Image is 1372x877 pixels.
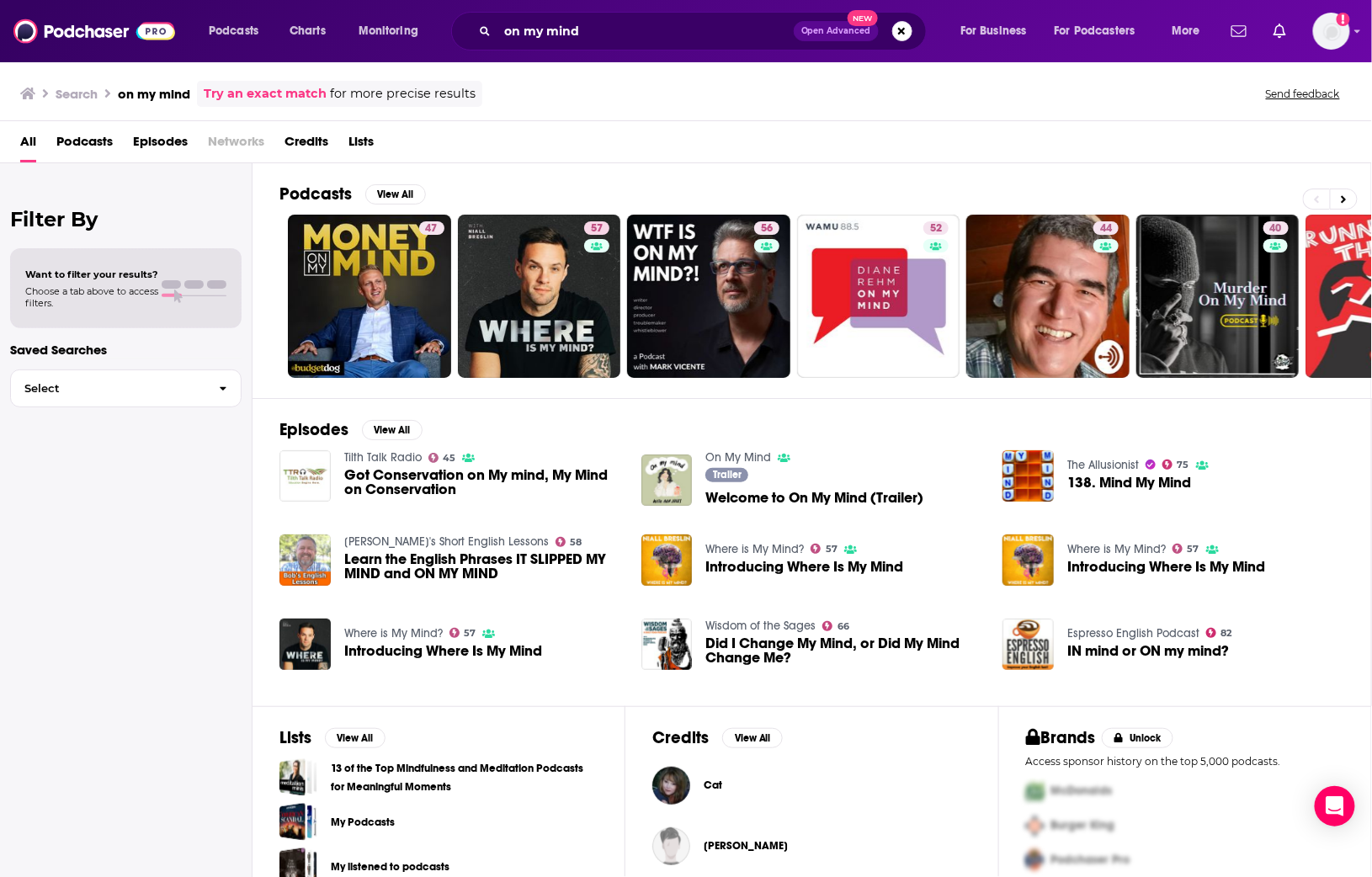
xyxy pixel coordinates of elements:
[1019,809,1051,843] img: Second Pro Logo
[705,560,903,574] a: Introducing Where Is My Mind
[290,19,326,43] span: Charts
[923,221,949,235] a: 52
[467,12,943,50] div: Search podcasts, credits, & more...
[1067,560,1265,574] span: Introducing Where Is My Mind
[279,18,336,45] a: Charts
[705,491,923,505] a: Welcome to On My Mind (Trailer)
[279,419,423,440] a: EpisodesView All
[1002,534,1054,586] img: Introducing Where Is My Mind
[279,619,331,670] a: Introducing Where Is My Mind
[704,839,788,853] span: [PERSON_NAME]
[652,758,971,812] button: CatCat
[56,128,113,162] a: Podcasts
[754,221,779,235] a: 56
[960,19,1027,43] span: For Business
[1051,853,1130,868] span: Podchaser Pro
[652,819,971,873] button: Catherine RussellCatherine Russell
[325,728,386,748] button: View All
[331,813,395,832] a: My Podcasts
[10,207,242,231] h2: Filter By
[1160,18,1221,45] button: open menu
[197,18,280,45] button: open menu
[704,779,722,792] a: Cat
[1051,819,1115,833] span: Burger King
[949,18,1048,45] button: open menu
[279,758,317,796] a: 13 of the Top Mindfulness and Meditation Podcasts for Meaningful Moments
[25,285,158,309] span: Choose a tab above to access filters.
[449,628,476,638] a: 57
[1188,545,1199,553] span: 57
[279,183,426,205] a: PodcastsView All
[208,128,264,162] span: Networks
[1206,628,1232,638] a: 82
[1313,13,1350,50] button: Show profile menu
[705,542,804,556] a: Where is My Mind?
[1019,774,1051,809] img: First Pro Logo
[1100,221,1112,237] span: 44
[1267,17,1293,45] a: Show notifications dropdown
[288,215,451,378] a: 47
[458,215,621,378] a: 57
[365,184,426,205] button: View All
[1270,221,1282,237] span: 40
[966,215,1130,378] a: 44
[1055,19,1135,43] span: For Podcasters
[1178,461,1189,469] span: 75
[20,128,36,162] a: All
[848,10,878,26] span: New
[1067,626,1199,640] a: Espresso English Podcast
[1026,755,1344,768] p: Access sponsor history on the top 5,000 podcasts.
[652,767,690,805] img: Cat
[705,450,771,465] a: On My Mind
[209,19,258,43] span: Podcasts
[801,27,871,35] span: Open Advanced
[426,221,438,237] span: 47
[713,470,742,480] span: Trailer
[570,539,582,546] span: 58
[641,454,693,506] img: Welcome to On My Mind (Trailer)
[362,420,423,440] button: View All
[133,128,188,162] span: Episodes
[279,534,331,586] img: Learn the English Phrases IT SLIPPED MY MIND and ON MY MIND
[428,453,456,463] a: 45
[13,15,175,47] img: Podchaser - Follow, Share and Rate Podcasts
[348,128,374,162] a: Lists
[641,619,693,670] img: Did I Change My Mind, or Did My Mind Change Me?
[1026,727,1096,748] h2: Brands
[204,84,327,104] a: Try an exact match
[1221,630,1232,637] span: 82
[627,215,790,378] a: 56
[1002,619,1054,670] a: IN mind or ON my mind?
[464,630,476,637] span: 57
[344,468,621,497] a: Got Conservation on My mind, My Mind on Conservation
[279,803,317,841] span: My Podcasts
[279,450,331,502] img: Got Conservation on My mind, My Mind on Conservation
[811,544,838,554] a: 57
[1002,450,1054,502] a: 138. Mind My Mind
[1313,13,1350,50] img: User Profile
[331,858,449,876] a: My listened to podcasts
[1337,13,1350,26] svg: Add a profile image
[344,450,422,465] a: Tilth Talk Radio
[344,534,549,549] a: Bob's Short English Lessons
[930,221,942,237] span: 52
[25,268,158,280] span: Want to filter your results?
[1172,19,1200,43] span: More
[1313,13,1350,50] span: Logged in as alignPR
[359,19,418,43] span: Monitoring
[285,128,328,162] a: Credits
[279,419,348,440] h2: Episodes
[1173,544,1199,554] a: 57
[838,623,849,630] span: 66
[11,383,205,394] span: Select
